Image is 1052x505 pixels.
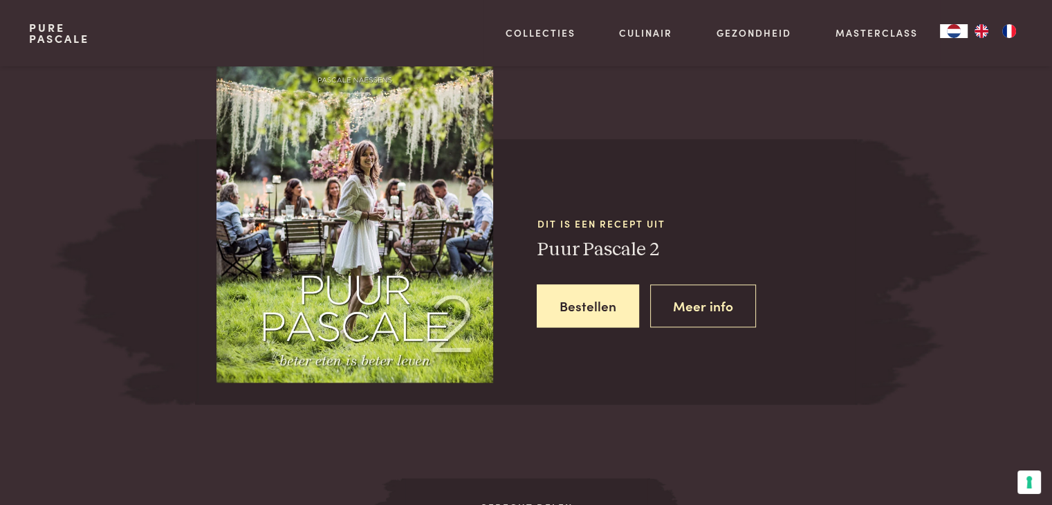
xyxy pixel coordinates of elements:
[29,22,89,44] a: PurePascale
[940,24,968,38] div: Language
[537,217,857,231] span: Dit is een recept uit
[650,284,756,328] a: Meer info
[940,24,968,38] a: NL
[836,26,918,40] a: Masterclass
[968,24,1023,38] ul: Language list
[940,24,1023,38] aside: Language selected: Nederlands
[1017,470,1041,494] button: Uw voorkeuren voor toestemming voor trackingtechnologieën
[506,26,575,40] a: Collecties
[968,24,995,38] a: EN
[619,26,672,40] a: Culinair
[995,24,1023,38] a: FR
[537,284,639,328] a: Bestellen
[717,26,791,40] a: Gezondheid
[537,238,857,262] h3: Puur Pascale 2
